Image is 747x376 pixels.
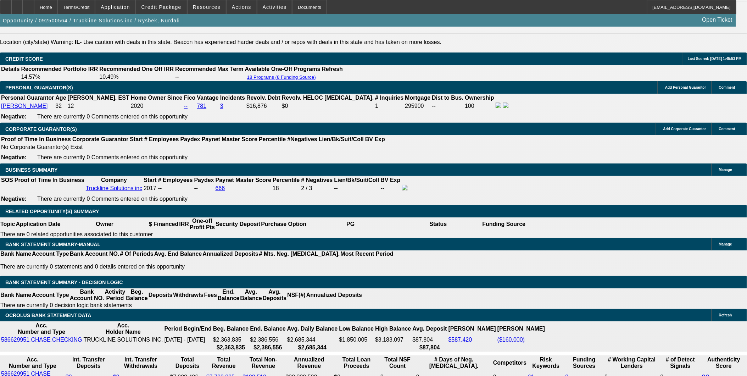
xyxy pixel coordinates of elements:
th: Refresh [322,66,344,73]
img: facebook-icon.png [402,185,408,190]
th: Account Type [32,250,69,258]
span: Refresh [719,313,732,317]
b: Fico [184,95,196,101]
b: Percentile [273,177,300,183]
span: Opportunity / 092500564 / Truckline Solutions inc / Rysbek, Nurdali [3,18,180,23]
th: $ Financed [149,217,179,231]
b: Mortgage [405,95,431,101]
th: Deposits [148,288,173,302]
th: Recommended Portfolio IRR [21,66,98,73]
th: End. Balance [217,288,240,302]
b: Home Owner Since [131,95,183,101]
th: # of Detect Signals [660,356,701,370]
a: Truckline Solutions inc [86,185,142,191]
th: Security Deposit [215,217,261,231]
td: TRUCKLINE SOLUTIONS INC. [83,336,163,343]
td: No Corporate Guarantor(s) Exist [1,144,388,151]
td: $87,804 [412,336,447,343]
th: [PERSON_NAME] [497,322,545,336]
th: Annualized Deposits [306,288,362,302]
b: Ownership [465,95,494,101]
th: Authenticity Score [702,356,746,370]
td: 1 [375,102,404,110]
span: Manage [719,168,732,172]
td: $1,850,005 [339,336,374,343]
span: There are currently 0 Comments entered on this opportunity [37,196,188,202]
span: Add Personal Guarantor [665,85,706,89]
span: Comment [719,127,735,131]
td: $0 [281,102,374,110]
td: 12 [67,102,130,110]
th: # Working Capital Lenders [604,356,659,370]
div: 18 [273,185,300,192]
td: -- [380,184,401,192]
td: 10.49% [99,73,174,81]
label: - Use caution with deals in this state. Beacon has experienced harder deals and / or repos with d... [75,39,441,45]
th: # Mts. Neg. [MEDICAL_DATA]. [259,250,340,258]
a: Open Ticket [699,14,735,26]
th: Sum of the Total NSF Count and Total Overdraft Fee Count from Ocrolus [380,356,415,370]
th: Avg. Balance [240,288,262,302]
span: Activities [263,4,287,10]
b: Dist to Bus. [432,95,464,101]
td: -- [194,184,214,192]
th: Proof of Time In Business [1,136,71,143]
th: Competitors [493,356,527,370]
span: There are currently 0 Comments entered on this opportunity [37,154,188,160]
th: Activity Period [105,288,126,302]
td: $3,183,097 [375,336,411,343]
th: End. Balance [250,322,286,336]
span: Credit Package [141,4,182,10]
th: Int. Transfer Deposits [65,356,112,370]
img: linkedin-icon.png [503,103,509,108]
b: [PERSON_NAME]. EST [68,95,129,101]
th: Acc. Number and Type [1,356,65,370]
span: Resources [193,4,221,10]
b: # Negatives [301,177,333,183]
td: $2,386,556 [250,336,286,343]
a: ($160,000) [497,337,525,343]
th: Owner [61,217,149,231]
th: Annualized Revenue [285,356,333,370]
div: 2 / 3 [301,185,333,192]
b: # Employees [144,136,179,142]
b: Age [55,95,66,101]
th: Bank Account NO. [69,288,105,302]
b: Lien/Bk/Suit/Coll [334,177,379,183]
button: Credit Package [136,0,187,14]
th: Recommended One Off IRR [99,66,174,73]
span: There are currently 0 Comments entered on this opportunity [37,114,188,120]
th: High Balance [375,322,411,336]
td: 295900 [405,102,431,110]
th: Purchase Option [261,217,307,231]
span: PERSONAL GUARANTOR(S) [5,85,73,90]
a: 3 [220,103,223,109]
button: Resources [188,0,226,14]
th: Period Begin/End [164,322,212,336]
button: 18 Programs (8 Funding Source) [245,74,318,80]
th: Funding Sources [565,356,604,370]
td: 2017 [143,184,157,192]
span: Actions [232,4,251,10]
td: $2,685,344 [287,336,338,343]
b: Lien/Bk/Suit/Coll [319,136,364,142]
button: Actions [227,0,257,14]
th: Proof of Time In Business [14,177,85,184]
td: 32 [55,102,66,110]
b: Negative: [1,154,27,160]
th: Beg. Balance [126,288,148,302]
th: NSF(#) [287,288,306,302]
a: 666 [216,185,225,191]
th: Beg. Balance [213,322,249,336]
th: Fees [204,288,217,302]
th: Funding Source [482,217,526,231]
p: There are currently 0 statements and 0 details entered on this opportunity [0,264,394,270]
th: Avg. Daily Balance [287,322,338,336]
td: 14.57% [21,73,98,81]
span: RELATED OPPORTUNITY(S) SUMMARY [5,209,99,214]
span: Manage [719,242,732,246]
th: Risk Keywords [528,356,564,370]
th: # Days of Neg. [MEDICAL_DATA]. [416,356,492,370]
b: Revolv. HELOC [MEDICAL_DATA]. [282,95,374,101]
b: Personal Guarantor [1,95,54,101]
